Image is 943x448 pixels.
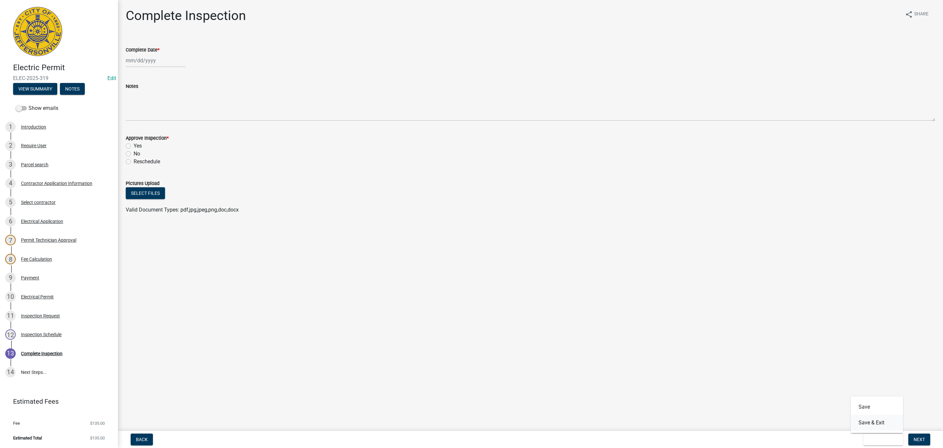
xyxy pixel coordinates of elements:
span: Next [914,437,925,442]
i: share [905,10,913,18]
wm-modal-confirm: Notes [60,87,85,92]
button: shareShare [900,8,934,21]
div: Inspection Schedule [21,332,62,337]
div: 1 [5,122,16,132]
button: Save & Exit [863,434,903,445]
label: Notes [126,84,138,89]
div: 13 [5,348,16,359]
span: Valid Document Types: pdf,jpg,jpeg,png,doc,docx [126,207,239,213]
div: Contractor Application Information [21,181,92,186]
div: 3 [5,159,16,170]
div: 14 [5,367,16,377]
span: Back [136,437,148,442]
span: ELEC-2025-319 [13,75,105,81]
button: Save [851,399,903,415]
div: Inspection Request [21,314,60,318]
div: 7 [5,235,16,245]
div: 11 [5,311,16,321]
span: Estimated Total [13,436,42,440]
button: Notes [60,83,85,95]
div: Electrical Application [21,219,63,224]
div: 5 [5,197,16,208]
wm-modal-confirm: Summary [13,87,57,92]
img: City of Jeffersonville, Indiana [13,7,62,56]
div: Payment [21,275,39,280]
div: Save & Exit [851,397,903,433]
label: Show emails [16,104,58,112]
a: Edit [107,75,116,81]
span: Fee [13,421,20,425]
span: Save & Exit [869,437,894,442]
h4: Electric Permit [13,63,113,72]
label: Approve Inspection [126,136,169,141]
button: Back [131,434,153,445]
a: Estimated Fees [5,395,107,408]
div: 9 [5,273,16,283]
div: Select contractor [21,200,56,205]
label: Complete Date [126,48,159,52]
div: 6 [5,216,16,227]
div: 8 [5,254,16,264]
wm-modal-confirm: Edit Application Number [107,75,116,81]
div: 12 [5,329,16,340]
div: 4 [5,178,16,189]
span: Share [914,10,929,18]
label: Yes [134,142,142,150]
div: Introduction [21,125,46,129]
div: Require User [21,143,46,148]
div: Parcel search [21,162,48,167]
div: Complete Inspection [21,351,63,356]
div: Electrical Permit [21,295,54,299]
span: $135.00 [90,421,105,425]
div: Fee Calculation [21,257,52,261]
label: Pictures Upload [126,181,159,186]
button: Save & Exit [851,415,903,431]
label: No [134,150,140,158]
div: Permit Technician Approval [21,238,76,242]
input: mm/dd/yyyy [126,54,186,67]
h1: Complete Inspection [126,8,246,24]
button: Select files [126,187,165,199]
div: 10 [5,292,16,302]
label: Reschedule [134,158,160,166]
div: 2 [5,140,16,151]
button: View Summary [13,83,57,95]
span: $135.00 [90,436,105,440]
button: Next [908,434,930,445]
